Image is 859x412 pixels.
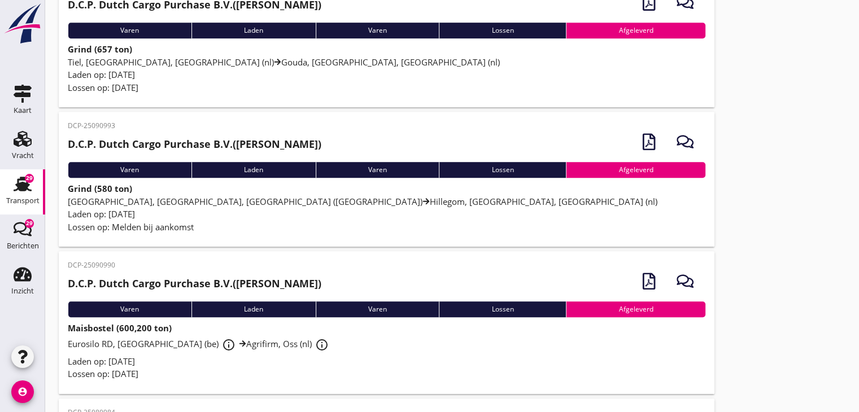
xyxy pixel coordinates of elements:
p: DCP-25090993 [68,121,321,131]
div: Varen [316,23,439,38]
strong: Maisbostel (600,200 ton) [68,322,172,334]
div: Varen [68,162,191,178]
div: Lossen [439,301,566,317]
span: Laden op: [DATE] [68,69,135,80]
i: info_outline [315,338,329,352]
div: Varen [316,301,439,317]
div: Berichten [7,242,39,249]
img: logo-small.a267ee39.svg [2,3,43,45]
div: Varen [316,162,439,178]
div: 29 [25,219,34,228]
span: Laden op: [DATE] [68,208,135,220]
p: DCP-25090990 [68,260,321,270]
h2: ([PERSON_NAME]) [68,276,321,291]
span: Lossen op: [DATE] [68,82,138,93]
span: Lossen op: Melden bij aankomst [68,221,194,233]
div: Lossen [439,162,566,178]
strong: Grind (580 ton) [68,183,132,194]
span: Eurosilo RD, [GEOGRAPHIC_DATA] (be) Agrifirm, Oss (nl) [68,338,332,349]
i: info_outline [222,338,236,352]
strong: D.C.P. Dutch Cargo Purchase B.V. [68,137,233,151]
div: Afgeleverd [566,23,705,38]
span: Tiel, [GEOGRAPHIC_DATA], [GEOGRAPHIC_DATA] (nl) Gouda, [GEOGRAPHIC_DATA], [GEOGRAPHIC_DATA] (nl) [68,56,500,68]
div: Vracht [12,152,34,159]
div: Afgeleverd [566,162,705,178]
div: Inzicht [11,287,34,295]
div: Kaart [14,107,32,114]
div: Laden [191,23,316,38]
div: Lossen [439,23,566,38]
span: Lossen op: [DATE] [68,368,138,379]
strong: Grind (657 ton) [68,43,132,55]
div: Transport [6,197,40,204]
div: Afgeleverd [566,301,705,317]
div: Laden [191,301,316,317]
span: Laden op: [DATE] [68,356,135,367]
div: Varen [68,23,191,38]
strong: D.C.P. Dutch Cargo Purchase B.V. [68,277,233,290]
div: Laden [191,162,316,178]
div: 29 [25,174,34,183]
h2: ([PERSON_NAME]) [68,137,321,152]
div: Varen [68,301,191,317]
a: DCP-25090993D.C.P. Dutch Cargo Purchase B.V.([PERSON_NAME])VarenLadenVarenLossenAfgeleverdGrind (... [59,112,714,247]
i: account_circle [11,380,34,403]
span: [GEOGRAPHIC_DATA], [GEOGRAPHIC_DATA], [GEOGRAPHIC_DATA] ([GEOGRAPHIC_DATA]) Hillegom, [GEOGRAPHIC... [68,196,657,207]
a: DCP-25090990D.C.P. Dutch Cargo Purchase B.V.([PERSON_NAME])VarenLadenVarenLossenAfgeleverdMaisbos... [59,251,714,394]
